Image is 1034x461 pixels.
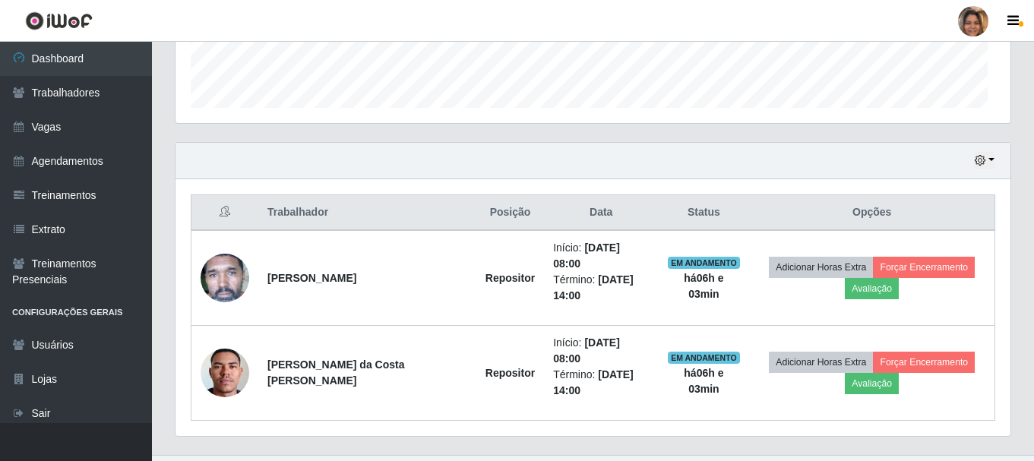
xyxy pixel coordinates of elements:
[845,373,899,394] button: Avaliação
[485,272,535,284] strong: Repositor
[873,352,975,373] button: Forçar Encerramento
[476,195,544,231] th: Posição
[553,335,649,367] li: Início:
[769,352,873,373] button: Adicionar Horas Extra
[267,358,404,387] strong: [PERSON_NAME] da Costa [PERSON_NAME]
[25,11,93,30] img: CoreUI Logo
[668,257,740,269] span: EM ANDAMENTO
[553,240,649,272] li: Início:
[668,352,740,364] span: EM ANDAMENTO
[553,367,649,399] li: Término:
[749,195,994,231] th: Opções
[873,257,975,278] button: Forçar Encerramento
[258,195,476,231] th: Trabalhador
[553,336,620,365] time: [DATE] 08:00
[845,278,899,299] button: Avaliação
[553,272,649,304] li: Término:
[267,272,356,284] strong: [PERSON_NAME]
[201,319,249,427] img: 1737835667869.jpeg
[553,242,620,270] time: [DATE] 08:00
[684,367,723,395] strong: há 06 h e 03 min
[544,195,658,231] th: Data
[684,272,723,300] strong: há 06 h e 03 min
[485,367,535,379] strong: Repositor
[201,228,249,328] img: 1672757471679.jpeg
[769,257,873,278] button: Adicionar Horas Extra
[658,195,749,231] th: Status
